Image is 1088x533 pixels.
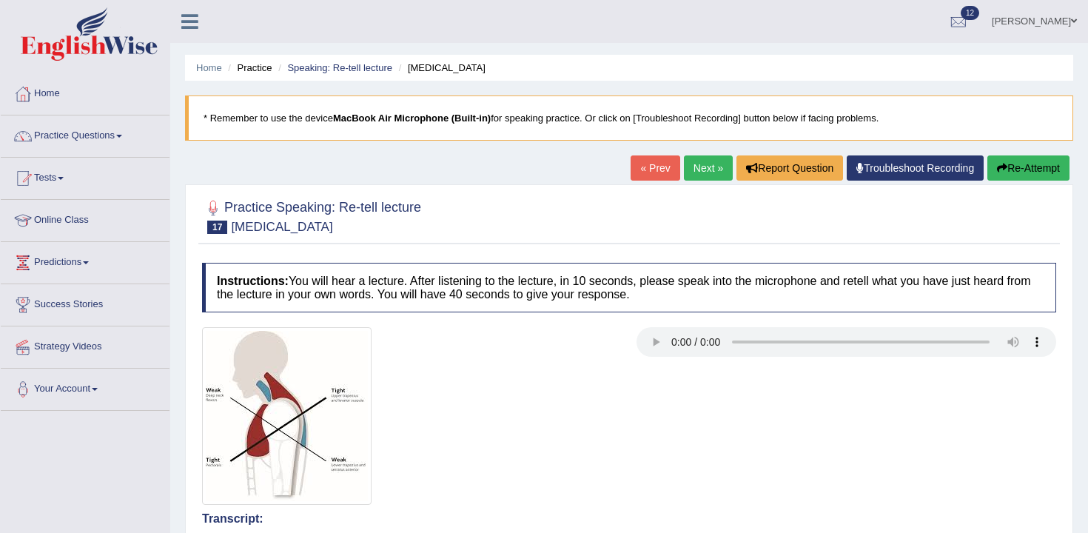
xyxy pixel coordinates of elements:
[736,155,843,181] button: Report Question
[202,197,421,234] h2: Practice Speaking: Re-tell lecture
[1,242,169,279] a: Predictions
[1,115,169,152] a: Practice Questions
[207,221,227,234] span: 17
[333,113,491,124] b: MacBook Air Microphone (Built-in)
[631,155,679,181] a: « Prev
[287,62,392,73] a: Speaking: Re-tell lecture
[185,95,1073,141] blockquote: * Remember to use the device for speaking practice. Or click on [Troubleshoot Recording] button b...
[684,155,733,181] a: Next »
[1,369,169,406] a: Your Account
[202,263,1056,312] h4: You will hear a lecture. After listening to the lecture, in 10 seconds, please speak into the mic...
[1,284,169,321] a: Success Stories
[961,6,979,20] span: 12
[847,155,984,181] a: Troubleshoot Recording
[1,158,169,195] a: Tests
[196,62,222,73] a: Home
[987,155,1069,181] button: Re-Attempt
[202,512,1056,526] h4: Transcript:
[1,200,169,237] a: Online Class
[395,61,486,75] li: [MEDICAL_DATA]
[224,61,272,75] li: Practice
[1,73,169,110] a: Home
[1,326,169,363] a: Strategy Videos
[231,220,332,234] small: [MEDICAL_DATA]
[217,275,289,287] b: Instructions:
